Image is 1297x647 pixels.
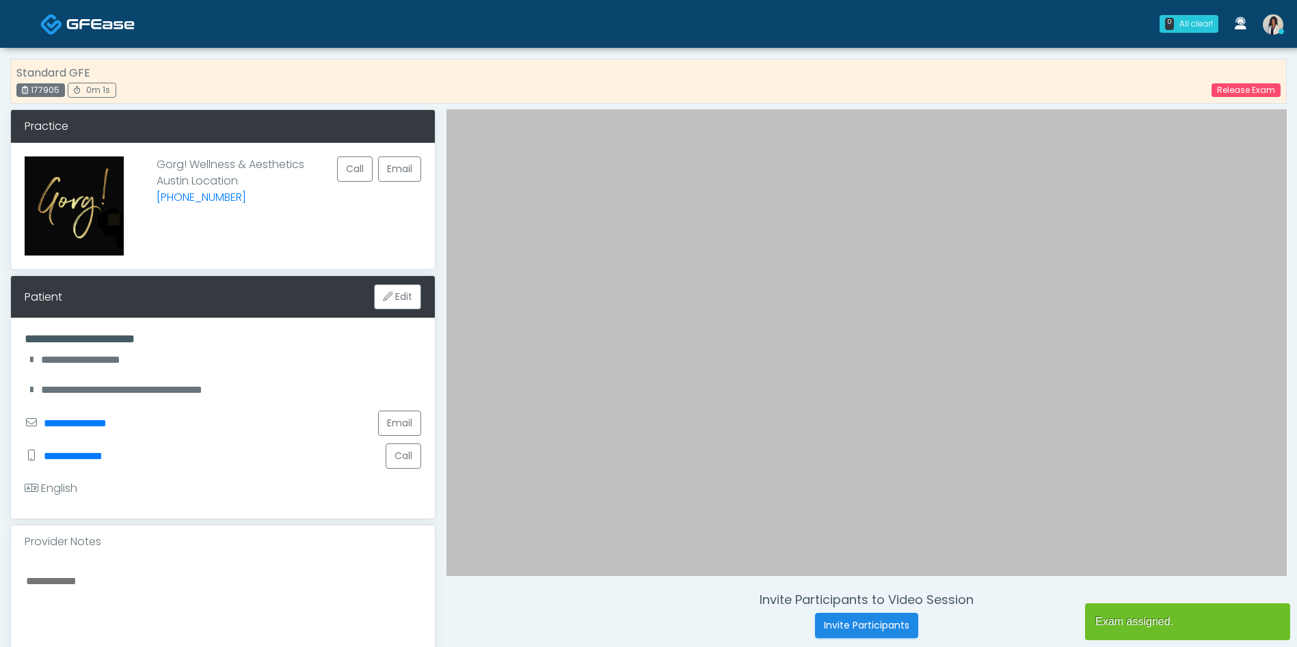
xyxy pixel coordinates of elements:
[157,156,304,245] p: Gorg! Wellness & Aesthetics Austin Location
[25,480,77,497] div: English
[1179,18,1213,30] div: All clear!
[1263,14,1283,35] img: Rachael Hunt
[11,525,435,558] div: Provider Notes
[25,156,124,256] img: Provider image
[446,592,1287,607] h4: Invite Participants to Video Session
[1085,603,1290,640] article: Exam assigned.
[86,84,110,96] span: 0m 1s
[40,13,63,36] img: Docovia
[40,1,135,46] a: Docovia
[815,613,918,638] button: Invite Participants
[11,110,435,143] div: Practice
[378,156,421,182] a: Email
[157,189,246,205] a: [PHONE_NUMBER]
[374,284,421,309] button: Edit
[386,443,421,469] button: Call
[378,411,421,436] a: Email
[16,65,90,81] strong: Standard GFE
[1151,10,1227,38] a: 0 All clear!
[16,83,65,97] div: 177905
[1212,83,1281,97] a: Release Exam
[1165,18,1174,30] div: 0
[66,17,135,31] img: Docovia
[25,289,62,305] div: Patient
[337,156,373,182] button: Call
